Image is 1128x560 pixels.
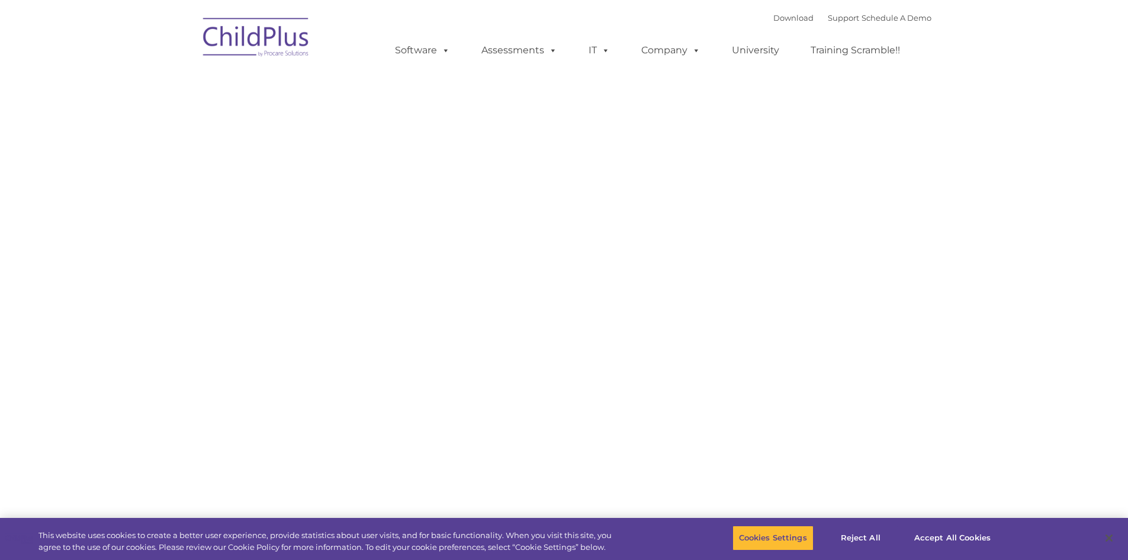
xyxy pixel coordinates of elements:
button: Accept All Cookies [908,526,997,551]
a: Schedule A Demo [862,13,931,23]
a: Assessments [470,39,569,62]
a: Company [629,39,712,62]
button: Reject All [824,526,898,551]
button: Close [1096,525,1122,551]
a: Support [828,13,859,23]
button: Cookies Settings [732,526,814,551]
a: IT [577,39,622,62]
a: Software [383,39,462,62]
div: This website uses cookies to create a better user experience, provide statistics about user visit... [38,530,621,553]
a: University [720,39,791,62]
a: Download [773,13,814,23]
img: ChildPlus by Procare Solutions [197,9,316,69]
a: Training Scramble!! [799,39,912,62]
font: | [773,13,931,23]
